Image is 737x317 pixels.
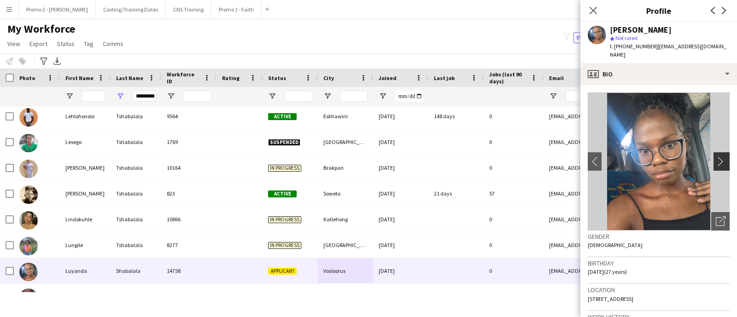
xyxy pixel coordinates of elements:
div: [EMAIL_ADDRESS][DOMAIN_NAME] [544,155,728,180]
div: Eskhawini [318,104,373,129]
span: Export [29,40,47,48]
h3: Location [588,286,730,294]
div: Lehlohonolo [60,104,111,129]
div: [EMAIL_ADDRESS][DOMAIN_NAME] [544,207,728,232]
div: 0 [484,207,544,232]
div: 8277 [161,232,216,258]
div: Shabalala [111,258,161,283]
span: Applicant [268,268,297,275]
div: [DATE] [373,181,428,206]
span: Active [268,113,297,120]
div: 0 [484,155,544,180]
span: Last job [434,75,455,81]
div: [EMAIL_ADDRESS][DOMAIN_NAME] [544,104,728,129]
button: Open Filter Menu [167,92,175,100]
div: [EMAIL_ADDRESS][DOMAIN_NAME] [544,181,728,206]
div: Tshabalala [111,104,161,129]
div: 0 [484,232,544,258]
img: Lettie Zanele Tshabalala [19,160,38,178]
button: Open Filter Menu [549,92,557,100]
div: 0 [484,284,544,309]
span: | [EMAIL_ADDRESS][DOMAIN_NAME] [610,43,726,58]
div: Brakpan [318,155,373,180]
div: 57 [484,181,544,206]
input: Joined Filter Input [395,91,423,102]
div: [EMAIL_ADDRESS][DOMAIN_NAME] [544,129,728,155]
span: In progress [268,242,301,249]
div: [EMAIL_ADDRESS][DOMAIN_NAME] [544,232,728,258]
span: Workforce ID [167,71,200,85]
span: Comms [103,40,123,48]
div: Open photos pop-in [711,212,730,231]
span: [DATE] (27 years) [588,268,627,275]
div: [DATE] [373,284,428,309]
div: Tshabalala [111,181,161,206]
img: Lindokuhle Tshabalala [19,211,38,230]
span: City [323,75,334,81]
h3: Gender [588,232,730,241]
span: Joined [379,75,397,81]
div: 9564 [161,104,216,129]
img: Linda Tshabalala [19,185,38,204]
div: [EMAIL_ADDRESS][DOMAIN_NAME] [544,258,728,283]
div: Vosloorus [318,258,373,283]
div: [PERSON_NAME] [610,26,672,34]
a: Status [53,38,78,50]
button: Open Filter Menu [379,92,387,100]
span: [DEMOGRAPHIC_DATA] [588,242,643,248]
a: Export [26,38,51,50]
a: View [4,38,24,50]
div: Lesego [60,129,111,155]
span: Active [268,190,297,197]
div: Bio [580,63,737,85]
div: 0 [484,129,544,155]
input: Last Name Filter Input [133,91,156,102]
div: [DATE] [373,155,428,180]
input: Email Filter Input [566,91,722,102]
div: 823 [161,181,216,206]
span: Rating [222,75,240,81]
button: CNS Training [166,0,211,18]
input: First Name Filter Input [82,91,105,102]
img: Luyanda Shabalala [19,263,38,281]
div: Tshabalala [111,129,161,155]
img: Lehlohonolo Tshabalala [19,108,38,127]
div: 10866 [161,207,216,232]
span: Photo [19,75,35,81]
button: Open Filter Menu [323,92,332,100]
div: [DATE] [373,232,428,258]
span: In progress [268,216,301,223]
div: Makhosazane [60,284,111,309]
span: [STREET_ADDRESS] [588,295,633,302]
div: [GEOGRAPHIC_DATA] [318,232,373,258]
button: Promo 1 - Faith [211,0,262,18]
div: [PERSON_NAME] [60,155,111,180]
span: Status [268,75,286,81]
input: Workforce ID Filter Input [183,91,211,102]
div: Luyanda [60,258,111,283]
div: 14758 [161,258,216,283]
div: 0 [484,258,544,283]
div: 148 days [428,104,484,129]
span: Status [57,40,75,48]
span: Tag [84,40,94,48]
div: [GEOGRAPHIC_DATA] [318,284,373,309]
div: [GEOGRAPHIC_DATA] [318,129,373,155]
h3: Profile [580,5,737,17]
div: Lungile [60,232,111,258]
div: [PERSON_NAME] [60,181,111,206]
div: Shabalala [111,284,161,309]
h3: Birthday [588,259,730,267]
span: Last Name [116,75,143,81]
button: Open Filter Menu [65,92,74,100]
span: View [7,40,20,48]
div: Soweto [318,181,373,206]
span: Email [549,75,564,81]
img: Makhosazane Shabalala [19,288,38,307]
div: [DATE] [373,207,428,232]
img: Crew avatar or photo [588,92,730,231]
app-action-btn: Advanced filters [38,56,49,67]
div: 10164 [161,155,216,180]
button: Open Filter Menu [116,92,124,100]
span: My Workforce [7,22,75,36]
